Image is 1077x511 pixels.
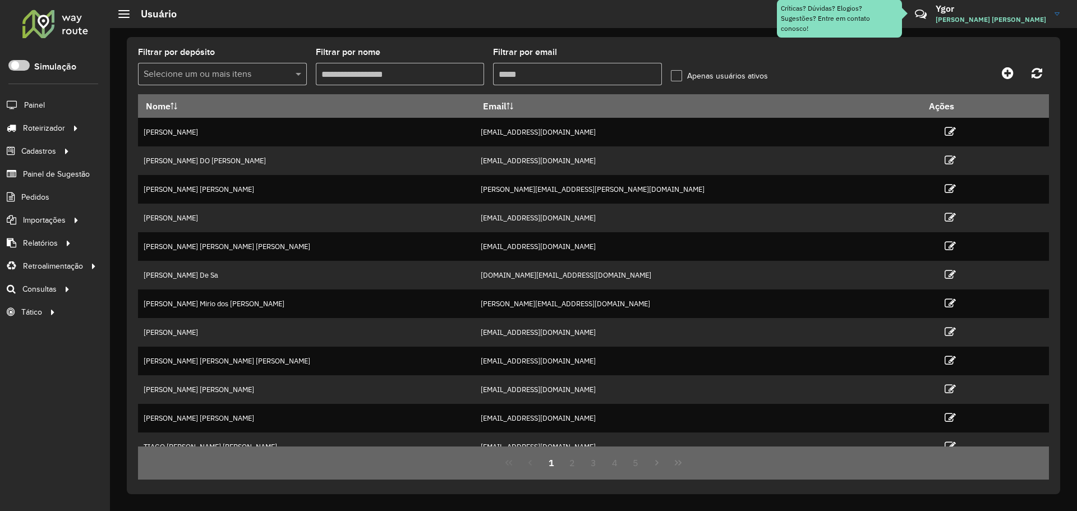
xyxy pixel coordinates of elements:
td: [EMAIL_ADDRESS][DOMAIN_NAME] [475,204,921,232]
a: Editar [945,238,956,254]
td: [EMAIL_ADDRESS][DOMAIN_NAME] [475,432,921,461]
td: [PERSON_NAME][EMAIL_ADDRESS][DOMAIN_NAME] [475,289,921,318]
button: 3 [583,452,604,473]
span: Painel [24,99,45,111]
td: [PERSON_NAME][EMAIL_ADDRESS][PERSON_NAME][DOMAIN_NAME] [475,175,921,204]
td: [EMAIL_ADDRESS][DOMAIN_NAME] [475,118,921,146]
a: Editar [945,124,956,139]
a: Editar [945,210,956,225]
td: [PERSON_NAME] [PERSON_NAME] [PERSON_NAME] [138,347,475,375]
button: 5 [625,452,647,473]
span: Roteirizador [23,122,65,134]
td: [EMAIL_ADDRESS][DOMAIN_NAME] [475,404,921,432]
a: Editar [945,410,956,425]
td: [DOMAIN_NAME][EMAIL_ADDRESS][DOMAIN_NAME] [475,261,921,289]
td: [PERSON_NAME] DO [PERSON_NAME] [138,146,475,175]
td: [PERSON_NAME] De Sa [138,261,475,289]
a: Editar [945,439,956,454]
span: Consultas [22,283,57,295]
td: [EMAIL_ADDRESS][DOMAIN_NAME] [475,347,921,375]
label: Apenas usuários ativos [671,70,768,82]
a: Editar [945,153,956,168]
td: TIAGO [PERSON_NAME] [PERSON_NAME] [138,432,475,461]
td: [EMAIL_ADDRESS][DOMAIN_NAME] [475,318,921,347]
span: Pedidos [21,191,49,203]
a: Editar [945,181,956,196]
td: [EMAIL_ADDRESS][DOMAIN_NAME] [475,375,921,404]
a: Contato Rápido [909,2,933,26]
a: Editar [945,324,956,339]
label: Simulação [34,60,76,73]
td: [PERSON_NAME] Mirio dos [PERSON_NAME] [138,289,475,318]
span: Importações [23,214,66,226]
td: [PERSON_NAME] [PERSON_NAME] [138,404,475,432]
label: Filtrar por nome [316,45,380,59]
td: [PERSON_NAME] [138,204,475,232]
span: Retroalimentação [23,260,83,272]
h3: Ygor [936,3,1046,14]
span: Relatórios [23,237,58,249]
label: Filtrar por depósito [138,45,215,59]
td: [EMAIL_ADDRESS][DOMAIN_NAME] [475,232,921,261]
button: Next Page [646,452,668,473]
th: Email [475,94,921,118]
span: Tático [21,306,42,318]
a: Editar [945,353,956,368]
td: [PERSON_NAME] [138,318,475,347]
th: Ações [921,94,988,118]
button: Last Page [668,452,689,473]
h2: Usuário [130,8,177,20]
span: [PERSON_NAME] [PERSON_NAME] [936,15,1046,25]
th: Nome [138,94,475,118]
button: 1 [541,452,562,473]
td: [EMAIL_ADDRESS][DOMAIN_NAME] [475,146,921,175]
label: Filtrar por email [493,45,557,59]
td: [PERSON_NAME] [PERSON_NAME] [138,375,475,404]
a: Editar [945,381,956,397]
span: Cadastros [21,145,56,157]
a: Editar [945,296,956,311]
button: 2 [561,452,583,473]
span: Painel de Sugestão [23,168,90,180]
td: [PERSON_NAME] [PERSON_NAME] [138,175,475,204]
td: [PERSON_NAME] [138,118,475,146]
td: [PERSON_NAME] [PERSON_NAME] [PERSON_NAME] [138,232,475,261]
a: Editar [945,267,956,282]
button: 4 [604,452,625,473]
